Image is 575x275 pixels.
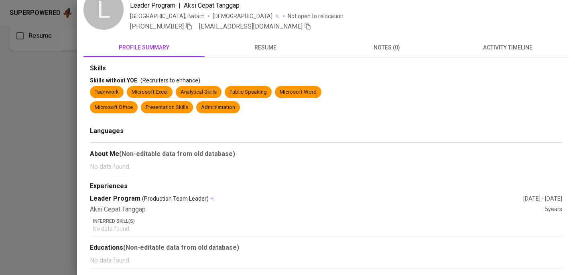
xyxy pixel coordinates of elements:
p: Inferred Skill(s) [93,218,562,225]
div: Languages [90,127,562,136]
span: Aksi Cepat Tanggap [184,2,240,9]
span: [DEMOGRAPHIC_DATA] [213,12,274,20]
div: Microsoft Word [280,88,317,96]
b: (Non-editable data from old database) [119,150,235,158]
p: No data found. [93,225,562,233]
p: Not open to relocation [288,12,343,20]
div: About Me [90,149,562,159]
div: 5 years [545,205,562,214]
div: Experiences [90,182,562,191]
div: Presentation Skills [146,104,188,111]
span: (Recruiters to enhance) [140,77,200,84]
div: Public Speaking [230,88,267,96]
b: (Non-editable data from old database) [123,244,239,251]
div: Analytical Skills [181,88,217,96]
div: Microsoft Excel [132,88,168,96]
span: notes (0) [331,43,443,53]
div: [GEOGRAPHIC_DATA], Batam [130,12,205,20]
span: [PHONE_NUMBER] [130,23,184,30]
div: Educations [90,243,562,252]
div: Administration [201,104,235,111]
div: Skills [90,64,562,73]
div: Teamwork [95,88,119,96]
span: activity timeline [452,43,564,53]
div: Aksi Cepat Tanggap [90,205,545,214]
div: Leader Program [90,194,523,203]
span: Skills without YOE [90,77,137,84]
span: (Production Team Leader) [142,195,209,203]
div: [DATE] - [DATE] [523,195,562,203]
span: [EMAIL_ADDRESS][DOMAIN_NAME] [199,23,303,30]
span: profile summary [88,43,200,53]
p: No data found. [90,162,562,172]
div: Microsoft Office [95,104,133,111]
span: Leader Program [130,2,175,9]
span: | [179,1,181,10]
span: resume [209,43,321,53]
p: No data found. [90,256,562,265]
